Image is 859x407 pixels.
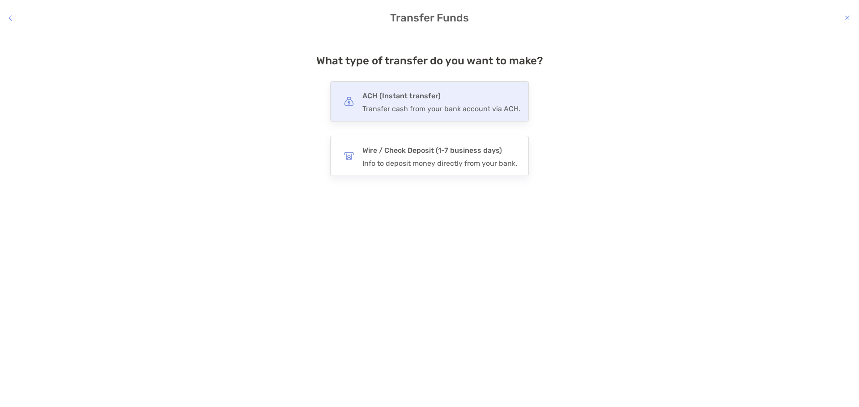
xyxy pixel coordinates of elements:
[344,151,354,161] img: button icon
[362,159,517,168] div: Info to deposit money directly from your bank.
[344,97,354,106] img: button icon
[362,144,517,157] h4: Wire / Check Deposit (1-7 business days)
[316,55,543,67] h4: What type of transfer do you want to make?
[362,105,520,113] div: Transfer cash from your bank account via ACH.
[362,90,520,102] h4: ACH (Instant transfer)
